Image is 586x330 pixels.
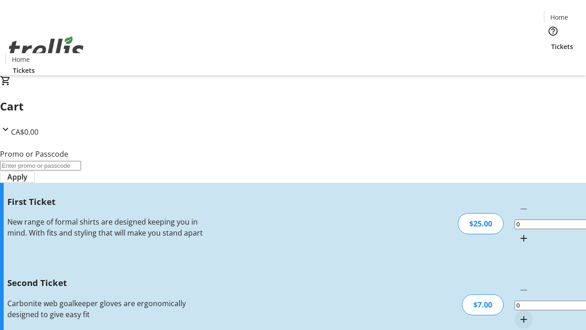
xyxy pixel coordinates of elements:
a: Home [544,12,574,22]
img: Orient E2E Organization DZeOS9eTtn's Logo [5,26,87,72]
a: Tickets [544,42,581,51]
h3: Second Ticket [7,276,207,289]
button: Help [544,22,562,40]
span: Apply [7,171,27,182]
button: Cart [544,51,562,70]
a: Tickets [5,66,42,75]
span: CA$0.00 [11,127,38,137]
span: Home [550,12,568,22]
div: $7.00 [462,294,504,315]
button: Increment by one [515,229,533,247]
span: Tickets [13,66,35,75]
div: New range of formal shirts are designed keeping you in mind. With fits and styling that will make... [7,216,207,238]
h3: First Ticket [7,195,207,208]
span: Home [12,55,30,64]
button: Increment by one [515,310,533,329]
span: Tickets [551,42,573,51]
a: Home [6,55,35,64]
div: Carbonite web goalkeeper gloves are ergonomically designed to give easy fit [7,298,207,320]
div: $25.00 [458,213,504,234]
